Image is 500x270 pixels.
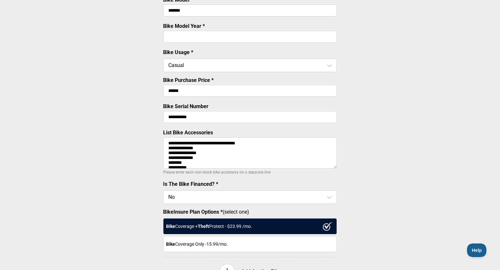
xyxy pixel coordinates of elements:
[163,168,337,176] p: Please enter each non-stock bike accessory on a separate line
[163,129,213,136] label: List Bike Accessories
[163,77,214,83] label: Bike Purchase Price *
[166,224,175,229] strong: Bike
[323,222,332,231] img: ux1sgP1Haf775SAghJI38DyDlYP+32lKFAAAAAElFTkSuQmCC
[163,23,205,29] label: Bike Model Year *
[163,218,337,234] div: Coverage + Protect - $ 23.99 /mo.
[198,224,209,229] strong: Theft
[163,49,193,55] label: Bike Usage *
[163,103,208,109] label: Bike Serial Number
[163,209,337,215] label: (select one)
[163,209,223,215] strong: BikeInsure Plan Options *
[166,242,175,247] strong: Bike
[163,181,218,187] label: Is The Bike Financed? *
[163,236,337,252] div: Coverage Only - 15.99 /mo.
[467,243,487,257] iframe: Toggle Customer Support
